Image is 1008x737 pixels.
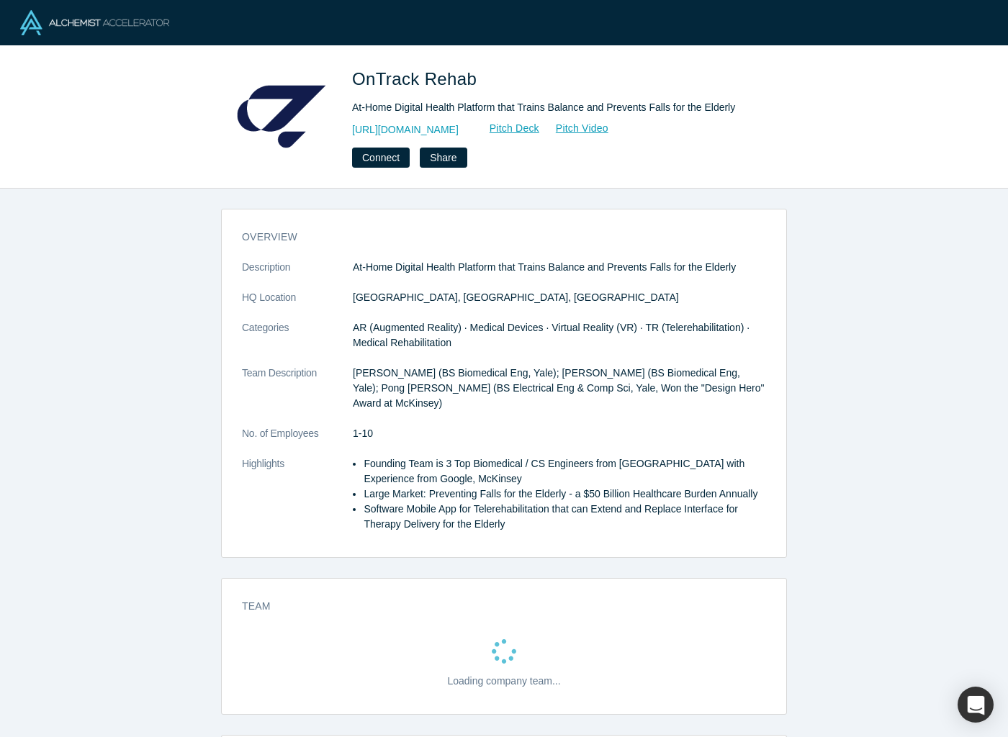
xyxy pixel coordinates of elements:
p: At-Home Digital Health Platform that Trains Balance and Prevents Falls for the Elderly [353,260,766,275]
img: OnTrack Rehab's Logo [231,66,332,167]
button: Connect [352,148,410,168]
button: Share [420,148,467,168]
dt: No. of Employees [242,426,353,456]
dd: 1-10 [353,426,766,441]
span: OnTrack Rehab [352,69,482,89]
p: Loading company team... [447,674,560,689]
dt: Highlights [242,456,353,547]
a: [URL][DOMAIN_NAME] [352,122,459,137]
h3: overview [242,230,746,245]
dt: HQ Location [242,290,353,320]
a: Pitch Deck [474,120,540,137]
img: Alchemist Logo [20,10,169,35]
dt: Team Description [242,366,353,426]
h3: Team [242,599,746,614]
p: [PERSON_NAME] (BS Biomedical Eng, Yale); [PERSON_NAME] (BS Biomedical Eng, Yale); Pong [PERSON_NA... [353,366,766,411]
dt: Categories [242,320,353,366]
div: At-Home Digital Health Platform that Trains Balance and Prevents Falls for the Elderly [352,100,755,115]
dd: [GEOGRAPHIC_DATA], [GEOGRAPHIC_DATA], [GEOGRAPHIC_DATA] [353,290,766,305]
span: AR (Augmented Reality) · Medical Devices · Virtual Reality (VR) · TR (Telerehabilitation) · Medic... [353,322,750,348]
a: Pitch Video [540,120,609,137]
li: Founding Team is 3 Top Biomedical / CS Engineers from [GEOGRAPHIC_DATA] with Experience from Goog... [364,456,766,487]
li: Software Mobile App for Telerehabilitation that can Extend and Replace Interface for Therapy Deli... [364,502,766,532]
dt: Description [242,260,353,290]
li: Large Market: Preventing Falls for the Elderly - a $50 Billion Healthcare Burden Annually [364,487,766,502]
